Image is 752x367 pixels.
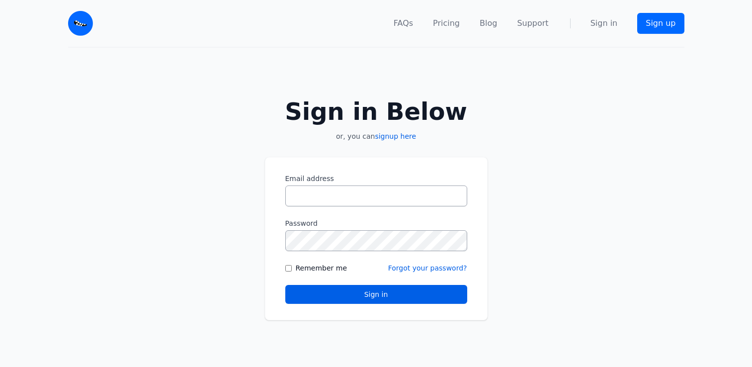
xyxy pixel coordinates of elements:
[394,17,413,29] a: FAQs
[285,174,467,183] label: Email address
[296,263,347,273] label: Remember me
[388,264,467,272] a: Forgot your password?
[637,13,684,34] a: Sign up
[375,132,416,140] a: signup here
[265,99,488,123] h2: Sign in Below
[265,131,488,141] p: or, you can
[285,218,467,228] label: Password
[480,17,497,29] a: Blog
[590,17,618,29] a: Sign in
[433,17,460,29] a: Pricing
[68,11,93,36] img: Email Monster
[285,285,467,304] button: Sign in
[517,17,548,29] a: Support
